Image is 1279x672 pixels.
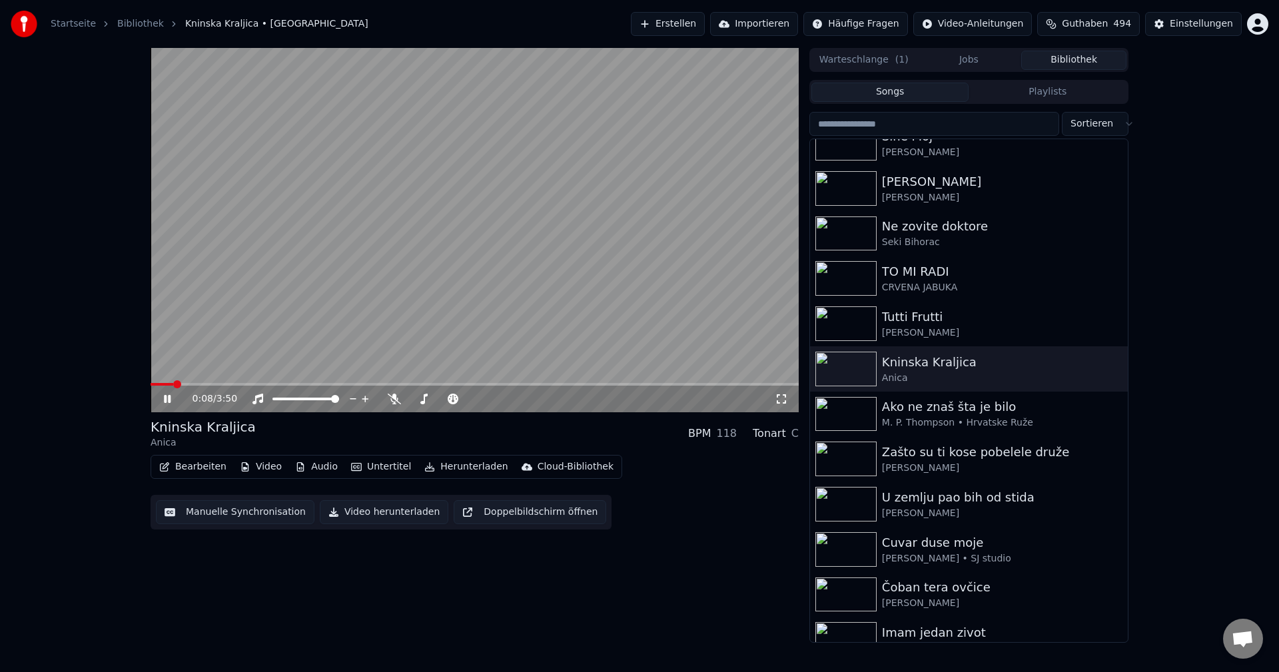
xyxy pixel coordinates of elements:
[882,552,1122,565] div: [PERSON_NAME] • SJ studio
[1223,619,1263,659] div: Chat öffnen
[882,191,1122,204] div: [PERSON_NAME]
[882,597,1122,610] div: [PERSON_NAME]
[151,436,256,450] div: Anica
[969,83,1126,102] button: Playlists
[882,281,1122,294] div: CRVENA JABUKA
[290,458,343,476] button: Audio
[234,458,287,476] button: Video
[882,578,1122,597] div: Čoban tera ovčice
[419,458,513,476] button: Herunterladen
[151,418,256,436] div: Kninska Kraljica
[1037,12,1140,36] button: Guthaben494
[882,236,1122,249] div: Seki Bihorac
[716,426,737,442] div: 118
[895,53,909,67] span: ( 1 )
[1070,117,1113,131] span: Sortieren
[156,500,314,524] button: Manuelle Synchronisation
[216,392,237,406] span: 3:50
[117,17,164,31] a: Bibliothek
[51,17,368,31] nav: breadcrumb
[631,12,705,36] button: Erstellen
[882,398,1122,416] div: Ako ne znaš šta je bilo
[882,507,1122,520] div: [PERSON_NAME]
[882,416,1122,430] div: M. P. Thompson • Hrvatske Ruže
[1021,51,1126,70] button: Bibliothek
[1113,17,1131,31] span: 494
[882,462,1122,475] div: [PERSON_NAME]
[811,83,969,102] button: Songs
[882,146,1122,159] div: [PERSON_NAME]
[811,51,917,70] button: Warteschlange
[185,17,368,31] span: Kninska Kraljica • [GEOGRAPHIC_DATA]
[882,172,1122,191] div: [PERSON_NAME]
[193,392,213,406] span: 0:08
[882,623,1122,642] div: Imam jedan zivot
[882,372,1122,385] div: Anica
[882,353,1122,372] div: Kninska Kraljica
[882,308,1122,326] div: Tutti Frutti
[1170,17,1233,31] div: Einstellungen
[193,392,224,406] div: /
[1062,17,1108,31] span: Guthaben
[710,12,798,36] button: Importieren
[882,217,1122,236] div: Ne zovite doktore
[917,51,1022,70] button: Jobs
[882,443,1122,462] div: Zašto su ti kose pobelele druže
[346,458,416,476] button: Untertitel
[882,326,1122,340] div: [PERSON_NAME]
[454,500,606,524] button: Doppelbildschirm öffnen
[688,426,711,442] div: BPM
[538,460,614,474] div: Cloud-Bibliothek
[882,488,1122,507] div: U zemlju pao bih od stida
[51,17,96,31] a: Startseite
[154,458,232,476] button: Bearbeiten
[791,426,799,442] div: C
[11,11,37,37] img: youka
[882,262,1122,281] div: TO MI RADI
[882,533,1122,552] div: Cuvar duse moje
[320,500,448,524] button: Video herunterladen
[1145,12,1242,36] button: Einstellungen
[753,426,786,442] div: Tonart
[913,12,1033,36] button: Video-Anleitungen
[803,12,908,36] button: Häufige Fragen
